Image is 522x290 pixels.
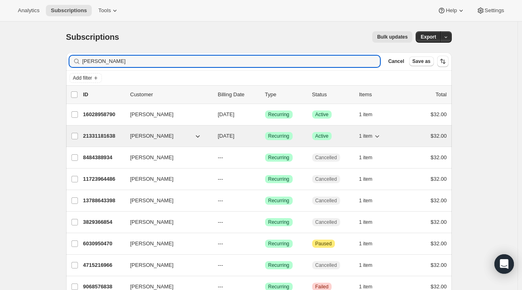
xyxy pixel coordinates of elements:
span: Recurring [268,284,289,290]
div: 16028958790[PERSON_NAME][DATE]SuccessRecurringSuccessActive1 item$32.00 [83,109,447,120]
span: [PERSON_NAME] [130,197,174,205]
p: 11723964486 [83,175,124,183]
div: 21331181638[PERSON_NAME][DATE]SuccessRecurringSuccessActive1 item$32.00 [83,130,447,142]
p: 3829366854 [83,218,124,226]
span: $32.00 [431,284,447,290]
button: [PERSON_NAME] [125,151,207,164]
span: --- [218,262,223,268]
button: Tools [93,5,124,16]
p: Customer [130,91,211,99]
span: [PERSON_NAME] [130,240,174,248]
input: Filter subscribers [82,56,380,67]
button: [PERSON_NAME] [125,194,207,207]
span: [DATE] [218,133,235,139]
button: 1 item [359,216,382,228]
button: [PERSON_NAME] [125,259,207,272]
span: --- [218,284,223,290]
span: Failed [315,284,329,290]
div: 6030950470[PERSON_NAME]---SuccessRecurringAttentionPaused1 item$32.00 [83,238,447,249]
span: $32.00 [431,154,447,160]
p: Billing Date [218,91,259,99]
span: Bulk updates [377,34,408,40]
span: --- [218,197,223,203]
p: 8484388934 [83,154,124,162]
span: Recurring [268,176,289,182]
span: 1 item [359,154,373,161]
p: ID [83,91,124,99]
span: [PERSON_NAME] [130,154,174,162]
span: 1 item [359,176,373,182]
button: Sort the results [437,56,449,67]
span: Active [315,111,329,118]
span: --- [218,240,223,247]
p: Status [312,91,353,99]
span: 1 item [359,262,373,268]
span: Recurring [268,154,289,161]
span: [PERSON_NAME] [130,132,174,140]
button: 1 item [359,260,382,271]
button: [PERSON_NAME] [125,216,207,229]
span: 1 item [359,133,373,139]
span: [DATE] [218,111,235,117]
span: Save as [412,58,431,65]
button: [PERSON_NAME] [125,173,207,186]
span: [PERSON_NAME] [130,175,174,183]
span: Help [446,7,457,14]
span: $32.00 [431,219,447,225]
span: Cancelled [315,154,337,161]
span: $32.00 [431,133,447,139]
button: 1 item [359,152,382,163]
button: Add filter [69,73,102,83]
span: [PERSON_NAME] [130,218,174,226]
span: 1 item [359,284,373,290]
span: Cancel [388,58,404,65]
span: Recurring [268,240,289,247]
button: 1 item [359,238,382,249]
button: Cancel [385,56,407,66]
span: Cancelled [315,197,337,204]
span: $32.00 [431,262,447,268]
span: 1 item [359,240,373,247]
p: 13788643398 [83,197,124,205]
div: 3829366854[PERSON_NAME]---SuccessRecurringCancelled1 item$32.00 [83,216,447,228]
span: Active [315,133,329,139]
span: --- [218,154,223,160]
p: Total [436,91,447,99]
span: Recurring [268,133,289,139]
span: $32.00 [431,197,447,203]
span: Recurring [268,111,289,118]
button: Help [433,5,470,16]
span: Add filter [73,75,92,81]
span: Tools [98,7,111,14]
span: --- [218,176,223,182]
span: 1 item [359,111,373,118]
span: Recurring [268,262,289,268]
span: --- [218,219,223,225]
span: Settings [485,7,504,14]
p: 16028958790 [83,110,124,119]
button: Subscriptions [46,5,92,16]
button: 1 item [359,173,382,185]
span: 1 item [359,219,373,225]
span: Paused [315,240,332,247]
p: 21331181638 [83,132,124,140]
div: Open Intercom Messenger [494,254,514,274]
div: 11723964486[PERSON_NAME]---SuccessRecurringCancelled1 item$32.00 [83,173,447,185]
button: Save as [409,56,434,66]
span: Subscriptions [66,32,119,41]
button: 1 item [359,130,382,142]
button: Bulk updates [372,31,412,43]
span: 1 item [359,197,373,204]
div: Items [359,91,400,99]
span: Cancelled [315,219,337,225]
span: $32.00 [431,111,447,117]
span: Subscriptions [51,7,87,14]
p: 4715216966 [83,261,124,269]
button: Settings [472,5,509,16]
button: [PERSON_NAME] [125,237,207,250]
span: Export [421,34,436,40]
button: [PERSON_NAME] [125,130,207,143]
div: 8484388934[PERSON_NAME]---SuccessRecurringCancelled1 item$32.00 [83,152,447,163]
button: Export [416,31,441,43]
p: 6030950470 [83,240,124,248]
